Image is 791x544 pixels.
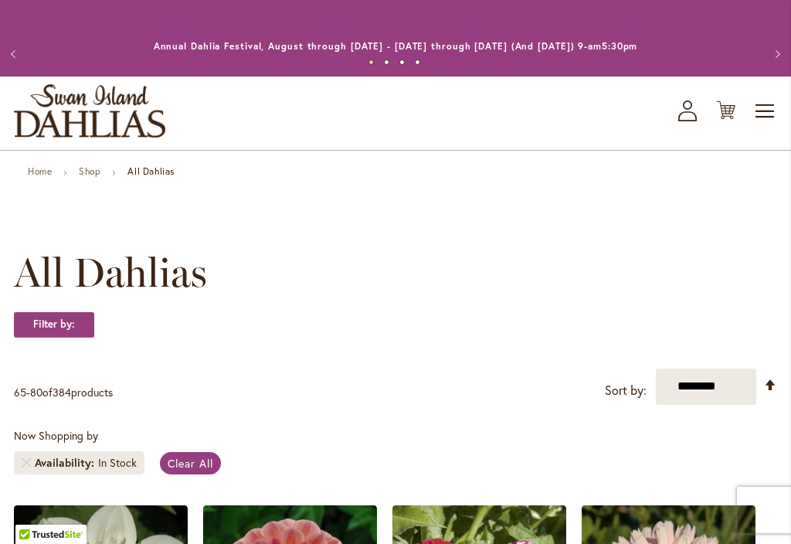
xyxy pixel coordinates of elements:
a: store logo [14,84,165,138]
span: 80 [30,385,42,399]
p: - of products [14,380,113,405]
span: 384 [53,385,71,399]
button: 3 of 4 [399,59,405,65]
span: Availability [35,455,98,471]
strong: All Dahlias [127,165,175,177]
a: Shop [79,165,100,177]
button: 2 of 4 [384,59,389,65]
a: Annual Dahlia Festival, August through [DATE] - [DATE] through [DATE] (And [DATE]) 9-am5:30pm [154,40,638,52]
span: All Dahlias [14,250,207,296]
div: In Stock [98,455,137,471]
button: 4 of 4 [415,59,420,65]
span: Now Shopping by [14,428,98,443]
a: Clear All [160,452,221,474]
span: 65 [14,385,26,399]
a: Home [28,165,52,177]
span: Clear All [168,456,213,471]
strong: Filter by: [14,311,94,338]
iframe: Launch Accessibility Center [12,489,55,532]
label: Sort by: [605,376,647,405]
button: 1 of 4 [368,59,374,65]
a: Remove Availability In Stock [22,458,31,467]
button: Next [760,39,791,70]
